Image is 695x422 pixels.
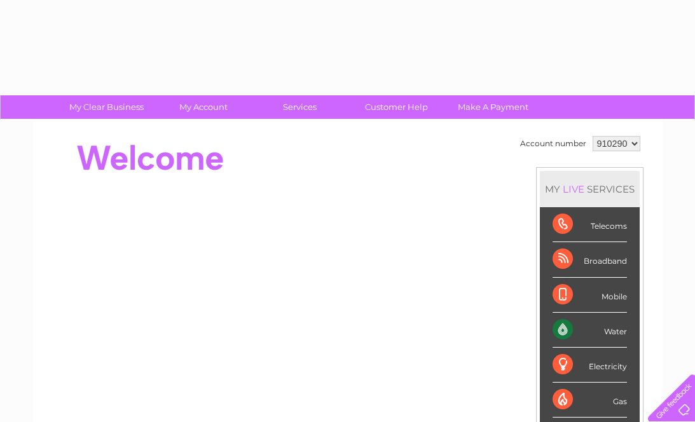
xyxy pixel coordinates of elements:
a: Services [247,95,352,119]
a: My Account [151,95,256,119]
div: MY SERVICES [540,171,640,207]
td: Account number [517,133,589,154]
div: Gas [553,383,627,418]
a: Customer Help [344,95,449,119]
a: Make A Payment [441,95,546,119]
div: Electricity [553,348,627,383]
div: LIVE [560,183,587,195]
div: Telecoms [553,207,627,242]
div: Water [553,313,627,348]
a: My Clear Business [54,95,159,119]
div: Mobile [553,278,627,313]
div: Broadband [553,242,627,277]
